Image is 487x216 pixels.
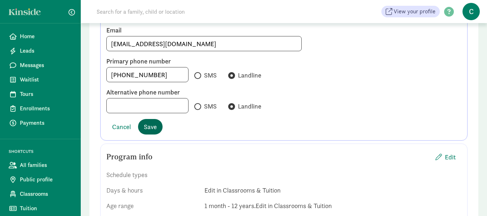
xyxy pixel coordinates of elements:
div: Age range [106,201,199,211]
a: Leads [3,44,78,58]
label: Primary phone number [106,57,461,66]
span: Waitlist [20,75,72,84]
div: Days & hours [106,185,199,195]
span: Messages [20,61,72,70]
span: Public profile [20,175,72,184]
span: Edit in Classrooms & Tuition [256,202,332,210]
span: Save [144,122,157,132]
a: Payments [3,116,78,130]
label: Alternative phone number [106,88,461,97]
span: Edit in Classrooms & Tuition [204,186,280,194]
span: Cancel [112,122,131,132]
span: SMS [204,71,217,80]
span: Payments [20,119,72,127]
span: SMS [204,102,217,111]
span: 1 month - 12 years. [204,202,256,210]
div: Schedule types [106,170,199,180]
a: Tours [3,87,78,101]
button: Edit [430,149,461,165]
span: C [462,3,480,20]
span: Enrollments [20,104,72,113]
iframe: Chat Widget [451,181,487,216]
a: Home [3,29,78,44]
a: Messages [3,58,78,72]
span: Classrooms [20,190,72,198]
span: All families [20,161,72,169]
span: Leads [20,47,72,55]
span: Landline [238,102,261,111]
a: Classrooms [3,187,78,201]
label: Email [106,26,461,35]
a: View your profile [381,6,440,17]
a: Tuition [3,201,78,216]
a: Public profile [3,172,78,187]
span: Tuition [20,204,72,213]
a: Waitlist [3,72,78,87]
span: Tours [20,90,72,98]
span: Home [20,32,72,41]
button: Cancel [106,119,137,135]
a: All families [3,158,78,172]
span: View your profile [394,7,435,16]
input: Search for a family, child or location [92,4,295,19]
button: Save [138,119,163,135]
h5: Program info [106,153,152,161]
span: Landline [238,71,261,80]
a: Enrollments [3,101,78,116]
span: Edit [445,152,456,162]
